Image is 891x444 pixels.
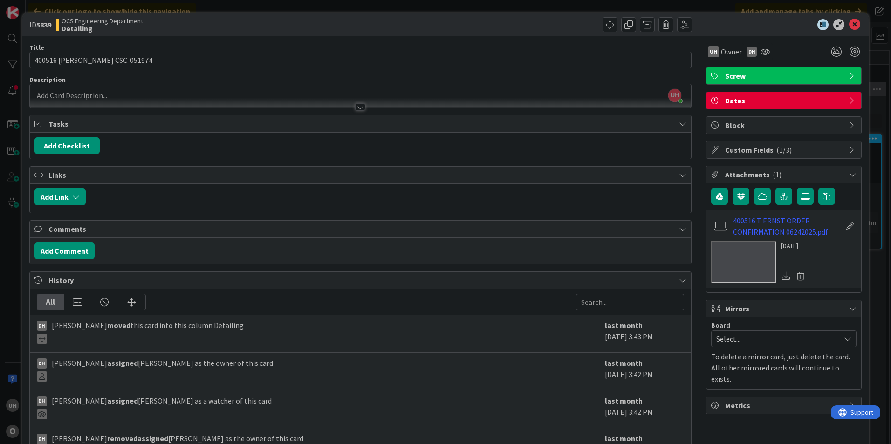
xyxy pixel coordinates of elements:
button: Add Comment [34,242,95,259]
div: [DATE] 3:42 PM [605,357,684,385]
span: Comments [48,223,674,235]
span: Mirrors [725,303,844,314]
div: [DATE] 3:43 PM [605,320,684,348]
b: assigned [137,434,168,443]
span: Support [20,1,42,13]
span: History [48,275,674,286]
input: Search... [576,294,684,310]
span: Owner [721,46,742,57]
span: ID [29,19,51,30]
span: Screw [725,70,844,81]
div: [DATE] 3:42 PM [605,395,684,423]
div: uh [708,46,719,57]
p: To delete a mirror card, just delete the card. All other mirrored cards will continue to exists. [711,351,857,384]
button: Add Checklist [34,137,100,154]
span: Metrics [725,400,844,411]
span: UH [668,89,681,102]
span: ( 1/3 ) [776,145,792,155]
label: Title [29,43,44,52]
div: DH [37,434,47,444]
div: All [37,294,64,310]
span: OCS Engineering Department [62,17,143,25]
span: [PERSON_NAME] [PERSON_NAME] as a watcher of this card [52,395,272,419]
div: DH [747,47,757,57]
div: Download [781,270,791,282]
button: Add Link [34,188,86,205]
span: Dates [725,95,844,106]
span: Select... [716,332,836,345]
b: assigned [107,396,138,405]
span: Attachments [725,169,844,180]
input: type card name here... [29,52,692,68]
span: ( 1 ) [773,170,781,179]
span: Block [725,120,844,131]
div: DH [37,358,47,369]
div: DH [37,321,47,331]
span: [PERSON_NAME] [PERSON_NAME] as the owner of this card [52,357,273,382]
span: Tasks [48,118,674,129]
span: Description [29,75,66,84]
span: Board [711,322,730,329]
b: last month [605,321,643,330]
b: Detailing [62,25,143,32]
span: [PERSON_NAME] this card into this column Detailing [52,320,244,344]
b: assigned [107,358,138,368]
span: Links [48,169,674,181]
div: [DATE] [781,241,808,251]
b: 5839 [36,20,51,29]
b: last month [605,434,643,443]
b: last month [605,396,643,405]
a: 400516 T ERNST ORDER CONFIRMATION 06242025.pdf [733,215,841,237]
b: moved [107,321,130,330]
div: DH [37,396,47,406]
b: removed [107,434,137,443]
b: last month [605,358,643,368]
span: Custom Fields [725,144,844,155]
